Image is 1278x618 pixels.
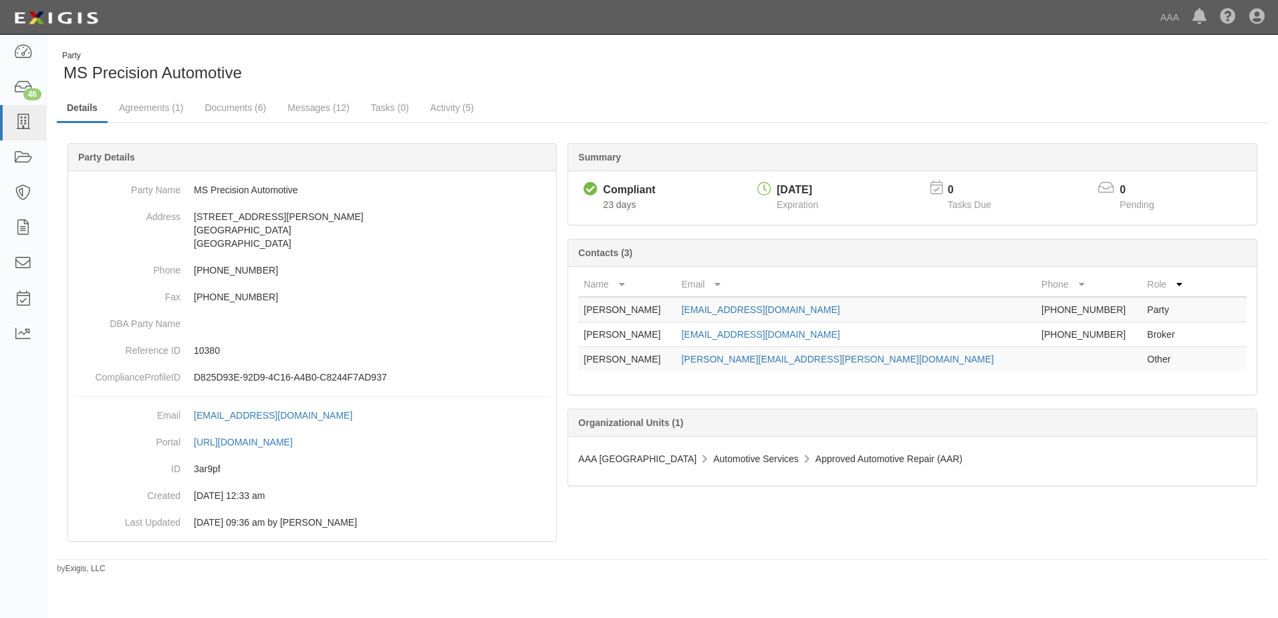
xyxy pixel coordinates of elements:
[74,429,180,449] dt: Portal
[420,94,484,121] a: Activity (5)
[194,409,352,422] div: [EMAIL_ADDRESS][DOMAIN_NAME]
[74,177,180,197] dt: Party Name
[74,203,180,223] dt: Address
[1036,272,1142,297] th: Phone
[195,94,276,121] a: Documents (6)
[1142,322,1193,347] td: Broker
[74,257,180,277] dt: Phone
[578,417,683,428] b: Organizational Units (1)
[74,509,551,536] dd: 12/01/2023 09:36 am by Benjamin Tully
[1142,297,1193,322] td: Party
[194,371,551,384] p: D825D93E-92D9-4C16-A4B0-C8244F7AD937
[74,284,180,304] dt: Fax
[361,94,419,121] a: Tasks (0)
[74,455,180,476] dt: ID
[578,152,621,163] b: Summary
[74,509,180,529] dt: Last Updated
[74,337,180,357] dt: Reference ID
[815,453,963,464] span: Approved Automotive Repair (AAR)
[74,257,551,284] dd: [PHONE_NUMBER]
[578,247,632,258] b: Contacts (3)
[777,183,818,198] div: [DATE]
[57,50,652,84] div: MS Precision Automotive
[74,482,180,502] dt: Created
[194,344,551,357] p: 10380
[194,437,307,447] a: [URL][DOMAIN_NAME]
[74,402,180,422] dt: Email
[713,453,799,464] span: Automotive Services
[578,272,676,297] th: Name
[74,284,551,310] dd: [PHONE_NUMBER]
[578,322,676,347] td: [PERSON_NAME]
[777,199,818,210] span: Expiration
[948,183,1008,198] p: 0
[603,183,655,198] div: Compliant
[74,482,551,509] dd: 03/10/2023 12:33 am
[948,199,991,210] span: Tasks Due
[10,6,102,30] img: logo-5460c22ac91f19d4615b14bd174203de0afe785f0fc80cf4dbbc73dc1793850b.png
[681,304,840,315] a: [EMAIL_ADDRESS][DOMAIN_NAME]
[578,453,696,464] span: AAA [GEOGRAPHIC_DATA]
[578,347,676,372] td: [PERSON_NAME]
[1120,199,1154,210] span: Pending
[62,50,242,62] div: Party
[676,272,1036,297] th: Email
[1142,272,1193,297] th: Role
[1120,183,1170,198] p: 0
[681,354,994,365] a: [PERSON_NAME][EMAIL_ADDRESS][PERSON_NAME][DOMAIN_NAME]
[74,364,180,384] dt: ComplianceProfileID
[23,88,41,100] div: 46
[194,410,367,421] a: [EMAIL_ADDRESS][DOMAIN_NAME]
[584,183,598,197] i: Compliant
[578,297,676,322] td: [PERSON_NAME]
[78,152,135,163] b: Party Details
[66,564,106,573] a: Exigis, LLC
[1036,322,1142,347] td: [PHONE_NUMBER]
[63,64,242,82] span: MS Precision Automotive
[74,310,180,330] dt: DBA Party Name
[1036,297,1142,322] td: [PHONE_NUMBER]
[74,455,551,482] dd: 3ar9pf
[1154,4,1186,31] a: AAA
[1220,9,1236,25] i: Help Center - Complianz
[74,203,551,257] dd: [STREET_ADDRESS][PERSON_NAME] [GEOGRAPHIC_DATA] [GEOGRAPHIC_DATA]
[603,199,636,210] span: Since 09/17/2025
[277,94,360,121] a: Messages (12)
[57,563,106,575] small: by
[74,177,551,203] dd: MS Precision Automotive
[57,94,108,123] a: Details
[1142,347,1193,372] td: Other
[109,94,193,121] a: Agreements (1)
[681,329,840,340] a: [EMAIL_ADDRESS][DOMAIN_NAME]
